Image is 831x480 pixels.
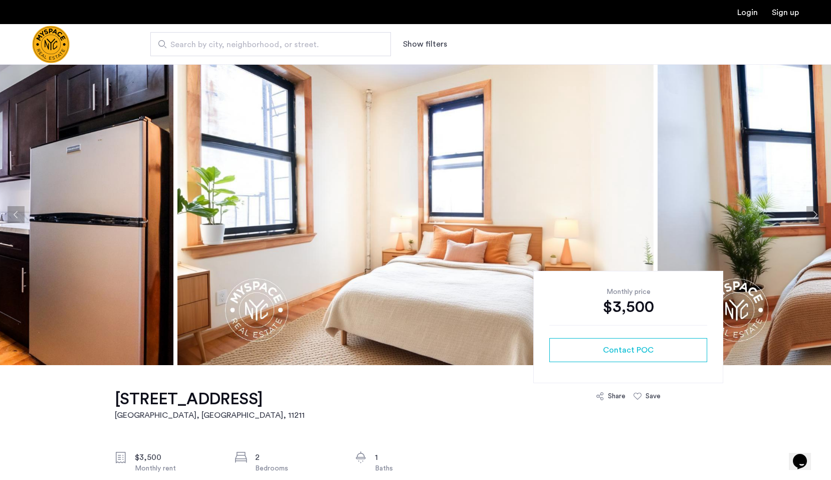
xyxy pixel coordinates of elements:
a: Cazamio Logo [32,26,70,63]
div: Monthly rent [135,463,219,473]
div: 1 [375,451,459,463]
div: Save [646,391,661,401]
img: apartment [177,64,654,365]
button: button [549,338,707,362]
img: logo [32,26,70,63]
div: Bedrooms [255,463,339,473]
button: Next apartment [806,206,823,223]
div: $3,500 [549,297,707,317]
button: Previous apartment [8,206,25,223]
span: Contact POC [603,344,654,356]
span: Search by city, neighborhood, or street. [170,39,363,51]
button: Show or hide filters [403,38,447,50]
input: Apartment Search [150,32,391,56]
a: [STREET_ADDRESS][GEOGRAPHIC_DATA], [GEOGRAPHIC_DATA], 11211 [115,389,305,421]
h1: [STREET_ADDRESS] [115,389,305,409]
a: Login [737,9,758,17]
iframe: chat widget [789,440,821,470]
div: Share [608,391,626,401]
h2: [GEOGRAPHIC_DATA], [GEOGRAPHIC_DATA] , 11211 [115,409,305,421]
div: Baths [375,463,459,473]
div: $3,500 [135,451,219,463]
a: Registration [772,9,799,17]
div: 2 [255,451,339,463]
div: Monthly price [549,287,707,297]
